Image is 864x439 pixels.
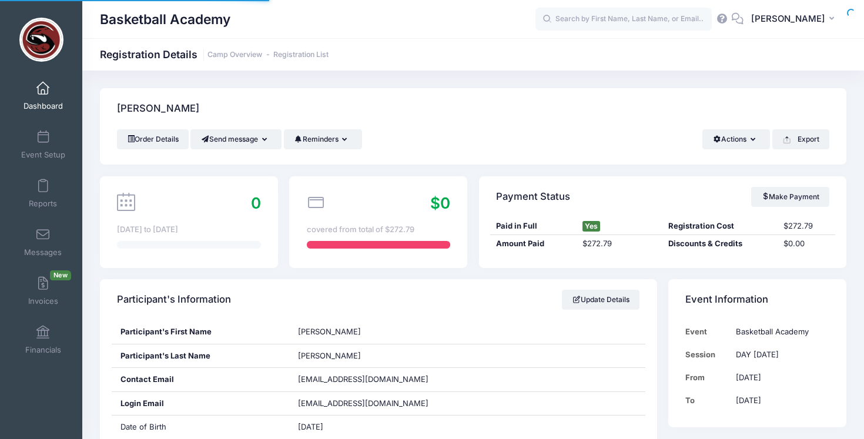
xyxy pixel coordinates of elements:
h4: Participant's Information [117,283,231,317]
td: DAY [DATE] [731,343,829,366]
span: Financials [25,345,61,355]
span: Reports [29,199,57,209]
div: Login Email [112,392,290,415]
div: Amount Paid [490,238,577,250]
button: Reminders [284,129,362,149]
div: $272.79 [577,238,663,250]
div: Date of Birth [112,415,290,439]
span: Invoices [28,296,58,306]
a: Make Payment [751,187,829,207]
a: Messages [15,222,71,263]
h4: Event Information [685,283,768,317]
h4: Payment Status [496,180,570,213]
div: [DATE] to [DATE] [117,224,260,236]
div: Participant's First Name [112,320,290,344]
span: [EMAIL_ADDRESS][DOMAIN_NAME] [298,374,428,384]
a: Financials [15,319,71,360]
h1: Registration Details [100,48,329,61]
a: Dashboard [15,75,71,116]
img: Basketball Academy [19,18,63,62]
span: [EMAIL_ADDRESS][DOMAIN_NAME] [298,398,445,410]
span: Yes [582,221,600,232]
div: Registration Cost [662,220,777,232]
input: Search by First Name, Last Name, or Email... [535,8,712,31]
span: 0 [251,194,261,212]
span: [PERSON_NAME] [298,327,361,336]
span: [DATE] [298,422,323,431]
span: [PERSON_NAME] [298,351,361,360]
div: Participant's Last Name [112,344,290,368]
div: Discounts & Credits [662,238,777,250]
td: Session [685,343,730,366]
div: Contact Email [112,368,290,391]
td: [DATE] [731,389,829,412]
a: Registration List [273,51,329,59]
button: Export [772,129,829,149]
a: Camp Overview [207,51,262,59]
div: Paid in Full [490,220,577,232]
span: New [50,270,71,280]
h4: [PERSON_NAME] [117,92,199,126]
button: Send message [190,129,282,149]
td: Event [685,320,730,343]
span: $0 [430,194,450,212]
span: Dashboard [24,101,63,111]
a: InvoicesNew [15,270,71,311]
a: Reports [15,173,71,214]
div: covered from total of $272.79 [307,224,450,236]
div: $272.79 [778,220,835,232]
a: Event Setup [15,124,71,165]
td: Basketball Academy [731,320,829,343]
a: Order Details [117,129,189,149]
span: [PERSON_NAME] [751,12,825,25]
span: Event Setup [21,150,65,160]
button: [PERSON_NAME] [744,6,846,33]
a: Update Details [562,290,640,310]
button: Actions [702,129,770,149]
td: To [685,389,730,412]
span: Messages [24,247,62,257]
td: [DATE] [731,366,829,389]
h1: Basketball Academy [100,6,230,33]
div: $0.00 [778,238,835,250]
td: From [685,366,730,389]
